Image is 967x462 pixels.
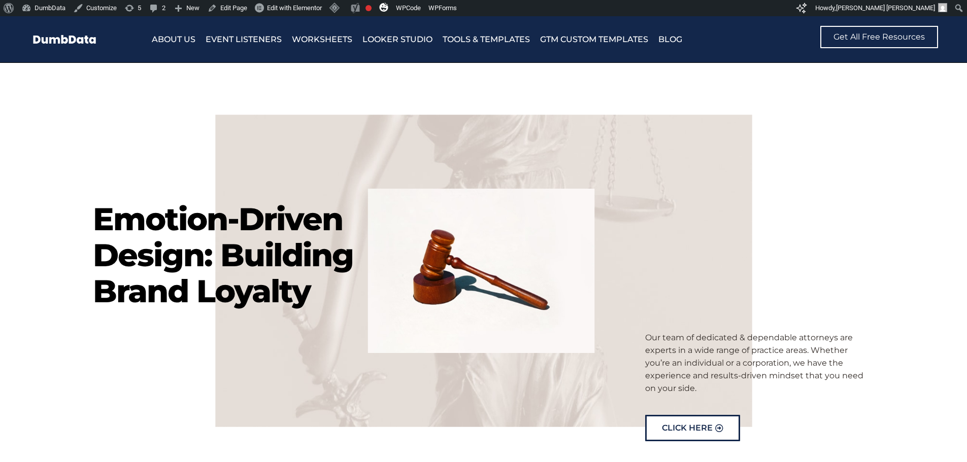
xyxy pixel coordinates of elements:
[93,201,366,309] h1: Emotion-Driven Design: Building Brand Loyalty
[443,32,530,47] a: Tools & Templates
[645,331,870,395] p: Our team of dedicated & dependable attorneys are experts in a wide range of practice areas. Wheth...
[645,415,740,441] a: Click here
[540,32,648,47] a: GTM Custom Templates
[662,424,713,432] span: Click here
[820,26,938,48] a: Get All Free Resources
[836,4,935,12] span: [PERSON_NAME] [PERSON_NAME]
[379,3,388,12] img: svg+xml;base64,PHN2ZyB4bWxucz0iaHR0cDovL3d3dy53My5vcmcvMjAwMC9zdmciIHZpZXdCb3g9IjAgMCAzMiAzMiI+PG...
[292,32,352,47] a: Worksheets
[658,32,682,47] a: Blog
[152,32,195,47] a: About Us
[206,32,282,47] a: Event Listeners
[267,4,322,12] span: Edit with Elementor
[833,33,925,41] span: Get All Free Resources
[362,32,432,47] a: Looker Studio
[152,32,754,47] nav: Menu
[365,5,372,11] div: Focus keyphrase not set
